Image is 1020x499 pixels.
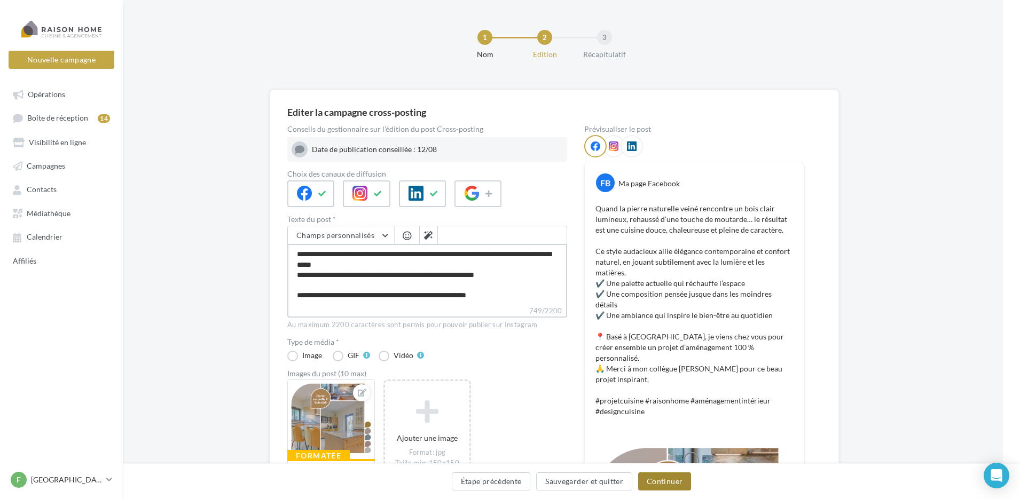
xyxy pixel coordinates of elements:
[287,370,567,377] div: Images du post (10 max)
[6,179,116,199] a: Contacts
[27,185,57,194] span: Contacts
[287,305,567,318] label: 749/2200
[31,474,102,485] p: [GEOGRAPHIC_DATA]
[9,51,114,69] button: Nouvelle campagne
[596,173,615,192] div: FB
[618,178,680,189] div: Ma page Facebook
[348,352,359,359] div: GIF
[536,472,632,490] button: Sauvegarder et quitter
[27,114,88,123] span: Boîte de réception
[9,470,114,490] a: F [GEOGRAPHIC_DATA]
[287,107,426,117] div: Editer la campagne cross-posting
[98,114,110,123] div: 14
[296,231,374,240] span: Champs personnalisés
[28,90,65,99] span: Opérations
[6,203,116,223] a: Médiathèque
[570,49,639,60] div: Récapitulatif
[6,227,116,246] a: Calendrier
[27,233,62,242] span: Calendrier
[287,170,567,178] label: Choix des canaux de diffusion
[287,320,567,330] div: Au maximum 2200 caractères sont permis pour pouvoir publier sur Instagram
[595,203,793,417] p: Quand la pierre naturelle veiné rencontre un bois clair lumineux, rehaussé d’une touche de moutar...
[638,472,691,490] button: Continuer
[17,474,21,485] span: F
[394,352,413,359] div: Vidéo
[288,226,394,244] button: Champs personnalisés
[511,49,579,60] div: Edition
[452,472,531,490] button: Étape précédente
[287,125,567,133] div: Conseils du gestionnaire sur l'édition du post Cross-posting
[27,161,65,170] span: Campagnes
[287,450,350,462] div: Formatée
[287,338,567,346] label: Type de média *
[302,352,322,359] div: Image
[6,251,116,270] a: Affiliés
[584,125,804,133] div: Prévisualiser le post
[27,209,70,218] span: Médiathèque
[29,138,86,147] span: Visibilité en ligne
[984,463,1009,488] div: Open Intercom Messenger
[287,216,567,223] label: Texte du post *
[6,84,116,104] a: Opérations
[13,256,36,265] span: Affiliés
[6,156,116,175] a: Campagnes
[6,132,116,152] a: Visibilité en ligne
[597,30,612,45] div: 3
[6,108,116,128] a: Boîte de réception14
[537,30,552,45] div: 2
[451,49,519,60] div: Nom
[312,144,563,155] div: Date de publication conseillée : 12/08
[477,30,492,45] div: 1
